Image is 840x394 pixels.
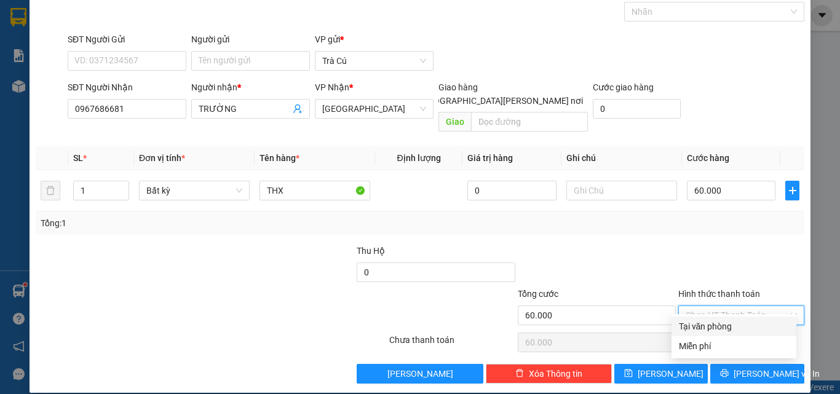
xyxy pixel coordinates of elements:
span: Giao [438,112,471,132]
span: Sài Gòn [322,100,426,118]
span: [PERSON_NAME] [387,367,453,380]
div: Tổng: 1 [41,216,325,230]
div: [PERSON_NAME] [80,38,205,53]
span: Trà Cú [322,52,426,70]
button: printer[PERSON_NAME] và In [710,364,804,384]
div: 30.000 [9,77,73,92]
span: Tên hàng [260,153,299,163]
span: [PERSON_NAME] và In [734,367,820,380]
span: Tổng cước [518,289,558,299]
div: [GEOGRAPHIC_DATA] [80,10,205,38]
span: Xóa Thông tin [529,367,582,380]
span: delete [515,369,524,379]
div: Chưa thanh toán [388,333,517,355]
label: Hình thức thanh toán [678,289,760,299]
input: Cước giao hàng [593,99,681,119]
span: Gửi: [10,12,30,25]
span: save [624,369,633,379]
div: 0903055938 [80,53,205,70]
span: Đơn vị tính [139,153,185,163]
span: [PERSON_NAME] [638,367,703,380]
div: Trà Cú [10,10,71,25]
div: SĐT Người Gửi [68,33,186,46]
button: delete [41,181,60,200]
th: Ghi chú [561,146,682,170]
span: plus [786,186,799,195]
input: 0 [467,181,556,200]
div: Tại văn phòng [679,320,789,333]
span: [GEOGRAPHIC_DATA][PERSON_NAME] nơi [415,94,588,108]
span: Giao hàng [438,82,478,92]
button: plus [785,181,799,200]
input: Dọc đường [471,112,588,132]
input: VD: Bàn, Ghế [260,181,370,200]
span: Cước hàng [687,153,729,163]
span: Giá trị hàng [467,153,513,163]
span: printer [720,369,729,379]
label: Cước giao hàng [593,82,654,92]
div: Người nhận [191,81,310,94]
button: deleteXóa Thông tin [486,364,612,384]
div: Người gửi [191,33,310,46]
button: [PERSON_NAME] [357,364,483,384]
div: Miễn phí [679,339,789,353]
input: Ghi Chú [566,181,677,200]
div: SĐT Người Nhận [68,81,186,94]
div: VP gửi [315,33,434,46]
span: CR : [9,79,28,92]
span: user-add [293,104,303,114]
span: Thu Hộ [357,246,385,256]
span: SL [73,153,83,163]
span: VP Nhận [315,82,349,92]
span: Nhận: [80,10,109,23]
span: Bất kỳ [146,181,242,200]
button: save[PERSON_NAME] [614,364,708,384]
span: Định lượng [397,153,440,163]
